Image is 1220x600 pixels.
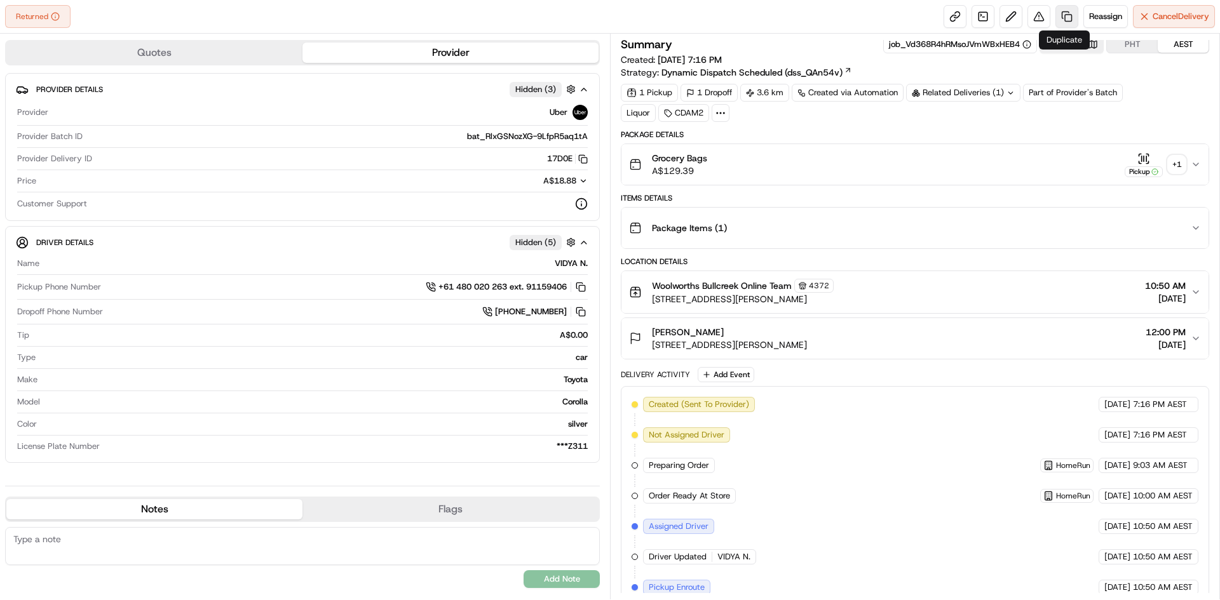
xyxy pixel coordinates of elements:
[1133,399,1187,410] span: 7:16 PM AEST
[649,429,724,441] span: Not Assigned Driver
[16,232,589,253] button: Driver DetailsHidden (5)
[17,258,39,269] span: Name
[17,131,83,142] span: Provider Batch ID
[621,39,672,50] h3: Summary
[661,66,852,79] a: Dynamic Dispatch Scheduled (dss_QAn54v)
[1158,36,1209,53] button: AEST
[510,234,579,250] button: Hidden (5)
[698,367,754,382] button: Add Event
[438,281,567,293] span: +61 480 020 263 ext. 91159406
[1039,30,1090,50] div: Duplicate
[792,84,904,102] a: Created via Automation
[649,490,730,502] span: Order Ready At Store
[6,43,302,63] button: Quotes
[658,54,722,65] span: [DATE] 7:16 PM
[17,281,101,293] span: Pickup Phone Number
[476,175,588,187] button: A$18.88
[1104,551,1130,563] span: [DATE]
[17,418,37,430] span: Color
[17,352,36,363] span: Type
[1083,5,1128,28] button: Reassign
[649,521,708,532] span: Assigned Driver
[1104,521,1130,532] span: [DATE]
[621,193,1209,203] div: Items Details
[1125,152,1163,177] button: Pickup
[681,84,738,102] div: 1 Dropoff
[1153,11,1209,22] span: Cancel Delivery
[652,279,792,292] span: Woolworths Bullcreek Online Team
[621,104,656,122] div: Liquor
[1145,292,1186,305] span: [DATE]
[809,281,829,291] span: 4372
[621,53,722,66] span: Created:
[652,164,707,177] span: A$129.39
[1104,399,1130,410] span: [DATE]
[550,107,567,118] span: Uber
[36,237,93,248] span: Driver Details
[621,130,1209,140] div: Package Details
[1133,460,1188,471] span: 9:03 AM AEST
[621,257,1209,267] div: Location Details
[1125,152,1186,177] button: Pickup+1
[467,131,588,142] span: bat_RlxGSNozXG-9LfpR5aq1tA
[621,318,1209,359] button: [PERSON_NAME][STREET_ADDRESS][PERSON_NAME]12:00 PM[DATE]
[658,104,709,122] div: CDAM2
[652,222,727,234] span: Package Items ( 1 )
[17,374,37,385] span: Make
[17,198,87,210] span: Customer Support
[6,499,302,519] button: Notes
[543,175,576,186] span: A$18.88
[1133,5,1215,28] button: CancelDelivery
[649,399,749,410] span: Created (Sent To Provider)
[649,460,709,471] span: Preparing Order
[1133,551,1193,563] span: 10:50 AM AEST
[621,66,852,79] div: Strategy:
[1133,582,1193,593] span: 10:50 AM AEST
[1056,491,1090,501] span: HomeRun
[1133,521,1193,532] span: 10:50 AM AEST
[621,208,1209,248] button: Package Items (1)
[510,81,579,97] button: Hidden (3)
[45,396,588,408] div: Corolla
[717,551,750,563] span: VIDYA N.
[1133,429,1187,441] span: 7:16 PM AEST
[1056,460,1090,470] span: HomeRun
[649,551,707,563] span: Driver Updated
[652,338,807,351] span: [STREET_ADDRESS][PERSON_NAME]
[41,352,588,363] div: car
[16,79,589,100] button: Provider DetailsHidden (3)
[889,39,1031,50] button: job_Vd368R4hRMsoJVmWBxHEB4
[17,441,100,452] span: License Plate Number
[17,175,36,187] span: Price
[17,396,40,408] span: Model
[17,330,29,341] span: Tip
[1104,490,1130,502] span: [DATE]
[906,84,1020,102] div: Related Deliveries (1)
[1146,326,1186,338] span: 12:00 PM
[44,258,588,269] div: VIDYA N.
[1089,11,1122,22] span: Reassign
[302,43,599,63] button: Provider
[1125,166,1163,177] div: Pickup
[740,84,789,102] div: 3.6 km
[17,306,103,317] span: Dropoff Phone Number
[1146,338,1186,351] span: [DATE]
[43,374,588,385] div: Toyota
[621,84,678,102] div: 1 Pickup
[426,280,588,294] button: +61 480 020 263 ext. 91159406
[649,582,705,593] span: Pickup Enroute
[482,305,588,319] a: [PHONE_NUMBER]
[1145,279,1186,292] span: 10:50 AM
[515,84,556,95] span: Hidden ( 3 )
[1168,156,1186,173] div: + 1
[5,5,71,28] button: Returned
[495,306,567,317] span: [PHONE_NUMBER]
[42,418,588,430] div: silver
[1104,582,1130,593] span: [DATE]
[621,144,1209,185] button: Grocery BagsA$129.39Pickup+1
[17,153,92,164] span: Provider Delivery ID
